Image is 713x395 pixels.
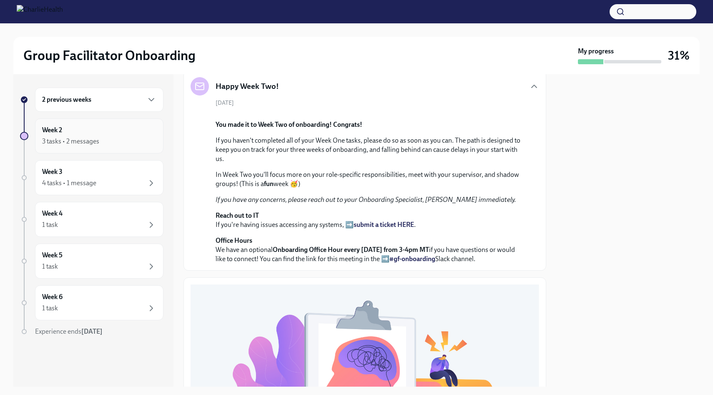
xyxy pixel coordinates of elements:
div: 1 task [42,304,58,313]
a: submit a ticket HERE [354,221,414,229]
div: 1 task [42,220,58,229]
div: 1 task [42,262,58,271]
img: CharlieHealth [17,5,63,18]
a: Week 51 task [20,244,163,279]
strong: fun [264,180,274,188]
strong: [DATE] [81,327,103,335]
p: In Week Two you'll focus more on your role-specific responsibilities, meet with your supervisor, ... [216,170,526,189]
div: 4 tasks • 1 message [42,179,96,188]
h6: Week 5 [42,251,63,260]
h5: Happy Week Two! [216,81,279,92]
span: Experience ends [35,327,103,335]
a: Week 41 task [20,202,163,237]
a: #gf-onboarding [389,255,435,263]
p: If you're having issues accessing any systems, ➡️ . [216,211,526,229]
div: 2 previous weeks [35,88,163,112]
h6: Week 6 [42,292,63,302]
p: We have an optional if you have questions or would like to connect! You can find the link for thi... [216,236,526,264]
strong: Office Hours [216,236,252,244]
h6: Week 3 [42,167,63,176]
a: Week 23 tasks • 2 messages [20,118,163,153]
a: Week 34 tasks • 1 message [20,160,163,195]
strong: Onboarding Office Hour every [DATE] from 3-4pm MT [273,246,429,254]
strong: Reach out to IT [216,211,259,219]
h3: 31% [668,48,690,63]
a: Week 61 task [20,285,163,320]
strong: You made it to Week Two of onboarding! Congrats! [216,121,362,128]
em: If you have any concerns, please reach out to your Onboarding Specialist, [PERSON_NAME] immediately. [216,196,516,204]
h6: Week 4 [42,209,63,218]
strong: My progress [578,47,614,56]
h2: Group Facilitator Onboarding [23,47,196,64]
div: 3 tasks • 2 messages [42,137,99,146]
span: [DATE] [216,99,234,107]
h6: 2 previous weeks [42,95,91,104]
p: If you haven't completed all of your Week One tasks, please do so as soon as you can. The path is... [216,136,526,164]
h6: Week 2 [42,126,62,135]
